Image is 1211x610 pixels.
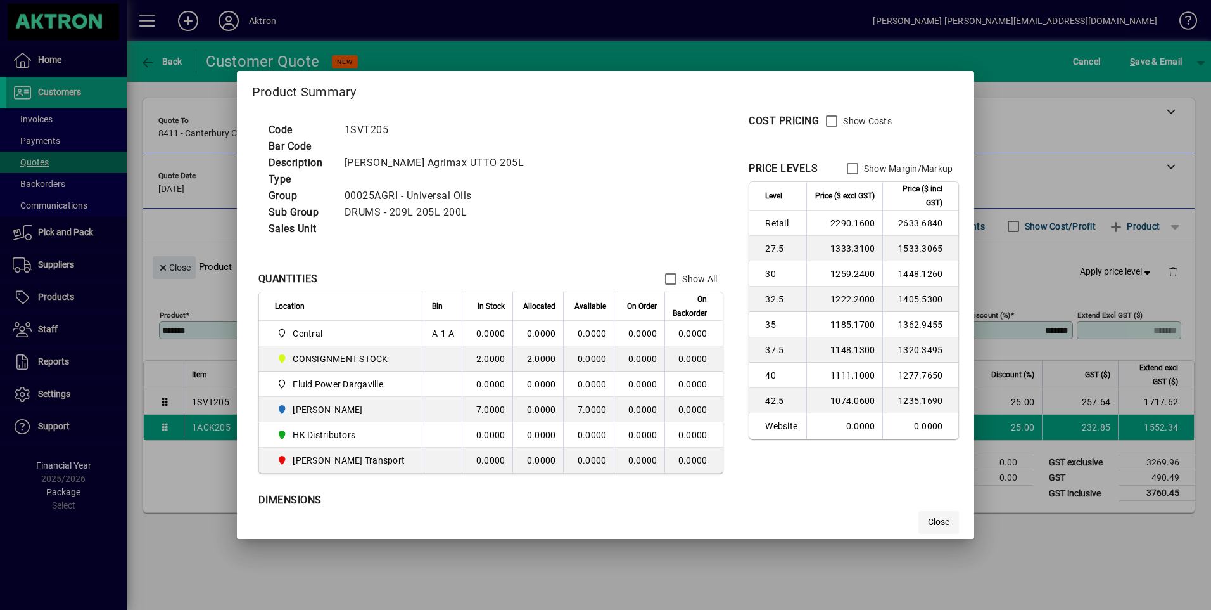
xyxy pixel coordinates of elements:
td: 1405.5300 [882,287,958,312]
span: Retail [765,217,799,230]
label: Show Margin/Markup [861,162,953,175]
td: A-1-A [424,321,462,346]
span: Central [293,327,322,340]
td: 1SVT205 [338,122,540,138]
span: 42.5 [765,394,799,407]
span: Close [928,516,949,529]
span: [PERSON_NAME] [293,403,362,416]
td: 00025AGRI - Universal Oils [338,188,540,204]
span: Fluid Power Dargaville [275,377,410,392]
span: In Stock [478,299,505,313]
span: 32.5 [765,293,799,306]
td: 1111.1000 [806,363,882,388]
td: 0.0000 [462,448,512,473]
label: Show All [680,273,717,285]
td: 7.0000 [462,397,512,422]
span: CONSIGNMENT STOCK [275,351,410,367]
td: Type [262,171,338,188]
td: 0.0000 [664,397,723,422]
td: 1148.1300 [806,337,882,363]
span: HAMILTON [275,402,410,417]
span: 30 [765,268,799,280]
span: 0.0000 [628,328,657,339]
button: Close [918,511,959,534]
td: 1448.1260 [882,261,958,287]
span: [PERSON_NAME] Transport [293,454,405,467]
span: Available [574,299,606,313]
span: Website [765,420,799,432]
span: Price ($ excl GST) [815,189,875,203]
td: 0.0000 [664,321,723,346]
span: HK Distributors [293,429,355,441]
span: Bin [432,299,443,313]
span: CONSIGNMENT STOCK [293,353,388,365]
td: 0.0000 [512,422,563,448]
span: Fluid Power Dargaville [293,378,383,391]
div: COST PRICING [749,114,819,129]
td: 1074.0600 [806,388,882,413]
span: 0.0000 [628,354,657,364]
td: 1259.2400 [806,261,882,287]
div: QUANTITIES [258,271,318,287]
td: 1222.2000 [806,287,882,312]
td: DRUMS - 209L 205L 200L [338,204,540,221]
td: 2290.1600 [806,211,882,236]
td: 0.0000 [563,422,614,448]
td: 2.0000 [462,346,512,372]
td: 2.0000 [512,346,563,372]
span: 37.5 [765,344,799,356]
td: 7.0000 [563,397,614,422]
td: 1185.1700 [806,312,882,337]
td: 0.0000 [462,372,512,397]
span: 27.5 [765,242,799,255]
span: 35 [765,318,799,331]
td: 1320.3495 [882,337,958,363]
td: 1533.3065 [882,236,958,261]
td: 0.0000 [512,321,563,346]
div: DIMENSIONS [258,493,575,508]
td: 0.0000 [563,346,614,372]
span: On Order [627,299,657,313]
td: 0.0000 [664,372,723,397]
span: Central [275,326,410,341]
td: [PERSON_NAME] Agrimax UTTO 205L [338,155,540,171]
td: 1277.7650 [882,363,958,388]
td: 0.0000 [806,413,882,439]
span: Level [765,189,782,203]
td: 0.0000 [882,413,958,439]
span: On Backorder [673,292,707,320]
td: Sales Unit [262,221,338,237]
td: 0.0000 [512,372,563,397]
span: 0.0000 [628,430,657,440]
td: 1235.1690 [882,388,958,413]
td: Code [262,122,338,138]
td: 0.0000 [462,321,512,346]
td: 0.0000 [512,448,563,473]
td: Sub Group [262,204,338,221]
td: 0.0000 [664,448,723,473]
span: 40 [765,369,799,382]
td: 0.0000 [563,448,614,473]
td: 1333.3100 [806,236,882,261]
span: Location [275,299,305,313]
span: 0.0000 [628,379,657,389]
span: 0.0000 [628,455,657,465]
span: 0.0000 [628,405,657,415]
span: Allocated [523,299,555,313]
td: 1362.9455 [882,312,958,337]
td: Bar Code [262,138,338,155]
h2: Product Summary [237,71,975,108]
span: Price ($ incl GST) [891,182,942,210]
span: HK Distributors [275,427,410,443]
div: PRICE LEVELS [749,161,818,176]
td: 0.0000 [563,372,614,397]
td: Group [262,188,338,204]
span: T. Croft Transport [275,453,410,468]
label: Show Costs [840,115,892,127]
td: 2633.6840 [882,211,958,236]
td: 0.0000 [664,422,723,448]
td: 0.0000 [563,321,614,346]
td: 0.0000 [462,422,512,448]
td: Description [262,155,338,171]
td: 0.0000 [512,397,563,422]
